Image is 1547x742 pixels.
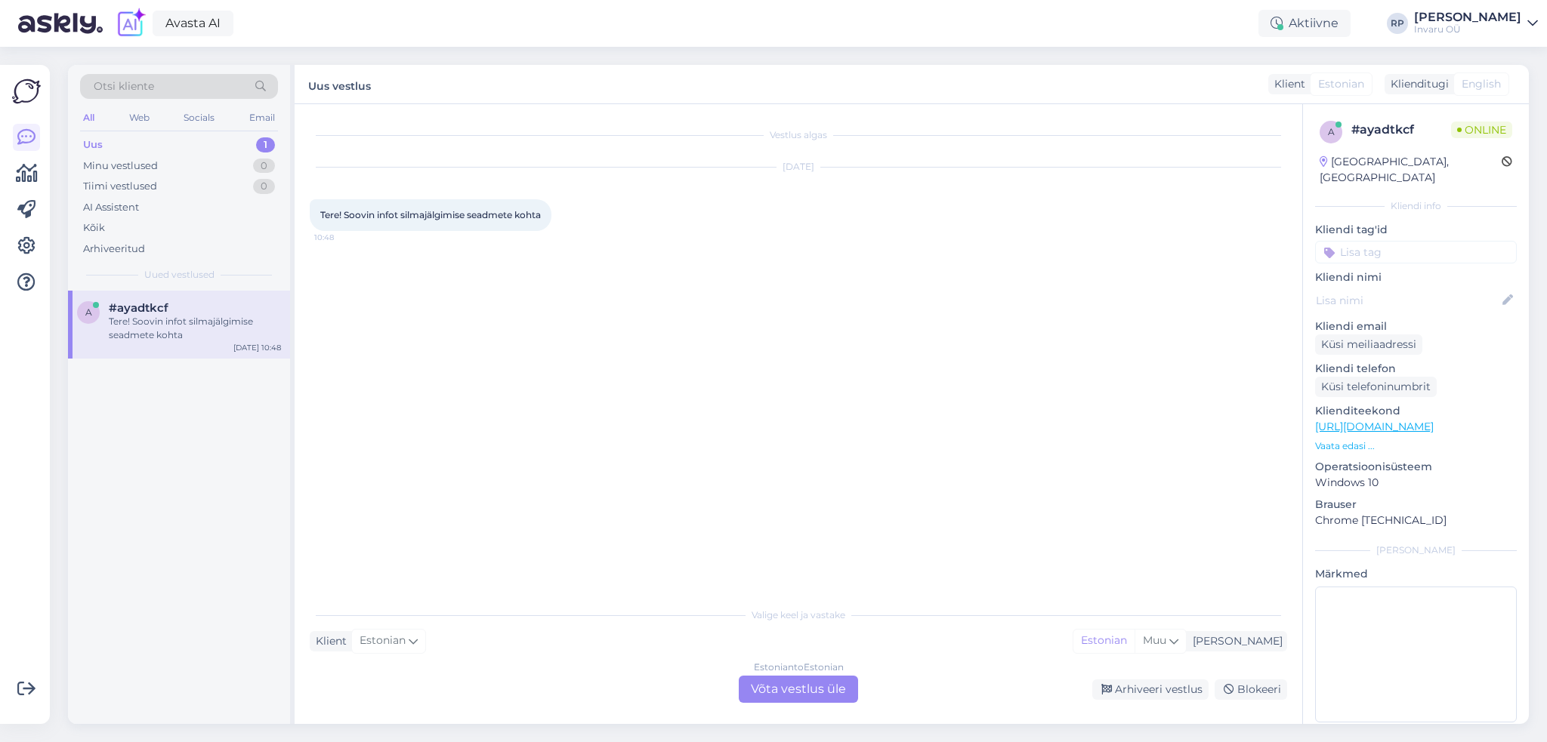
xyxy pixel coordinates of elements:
[1351,121,1451,139] div: # ayadtkcf
[1258,10,1351,37] div: Aktiivne
[253,159,275,174] div: 0
[308,74,371,94] label: Uus vestlus
[1385,76,1449,92] div: Klienditugi
[83,159,158,174] div: Minu vestlused
[1328,126,1335,137] span: a
[1414,23,1521,35] div: Invaru OÜ
[1315,377,1437,397] div: Küsi telefoninumbrit
[1073,630,1135,652] div: Estonian
[310,633,347,649] div: Klient
[1315,199,1517,213] div: Kliendi info
[1414,11,1538,35] a: [PERSON_NAME]Invaru OÜ
[1320,154,1502,186] div: [GEOGRAPHIC_DATA], [GEOGRAPHIC_DATA]
[1215,679,1287,700] div: Blokeeri
[739,676,858,703] div: Võta vestlus üle
[1316,292,1499,309] input: Lisa nimi
[109,315,281,342] div: Tere! Soovin infot silmajälgimise seadmete kohta
[83,137,103,152] div: Uus
[1414,11,1521,23] div: [PERSON_NAME]
[256,137,275,152] div: 1
[253,179,275,194] div: 0
[1315,403,1517,419] p: Klienditeekond
[181,108,218,128] div: Socials
[1187,633,1283,649] div: [PERSON_NAME]
[1315,439,1517,453] p: Vaata edasi ...
[1315,459,1517,475] p: Operatsioonisüsteem
[153,11,233,36] a: Avasta AI
[1315,334,1422,355] div: Küsi meiliaadressi
[109,301,168,315] span: #ayadtkcf
[1315,566,1517,582] p: Märkmed
[1451,122,1512,138] span: Online
[1268,76,1305,92] div: Klient
[320,209,541,220] span: Tere! Soovin infot silmajälgimise seadmete kohta
[1315,497,1517,513] p: Brauser
[754,660,844,674] div: Estonian to Estonian
[94,79,154,94] span: Otsi kliente
[1315,513,1517,528] p: Chrome [TECHNICAL_ID]
[1315,543,1517,557] div: [PERSON_NAME]
[126,108,153,128] div: Web
[83,179,157,194] div: Tiimi vestlused
[85,306,92,318] span: a
[1318,76,1364,92] span: Estonian
[83,220,105,236] div: Kõik
[314,232,371,243] span: 10:48
[246,108,278,128] div: Email
[144,268,215,282] span: Uued vestlused
[1315,475,1517,491] p: Windows 10
[310,608,1287,622] div: Valige keel ja vastake
[1462,76,1501,92] span: English
[1092,679,1209,700] div: Arhiveeri vestlus
[1315,269,1517,285] p: Kliendi nimi
[80,108,97,128] div: All
[1315,420,1434,433] a: [URL][DOMAIN_NAME]
[115,8,147,39] img: explore-ai
[1143,633,1166,647] span: Muu
[1315,319,1517,334] p: Kliendi email
[83,200,139,215] div: AI Assistent
[1315,361,1517,377] p: Kliendi telefon
[233,342,281,353] div: [DATE] 10:48
[310,160,1287,174] div: [DATE]
[83,242,145,257] div: Arhiveeritud
[360,633,406,649] span: Estonian
[12,77,41,106] img: Askly Logo
[1387,13,1408,34] div: RP
[310,128,1287,142] div: Vestlus algas
[1315,241,1517,263] input: Lisa tag
[1315,222,1517,238] p: Kliendi tag'id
